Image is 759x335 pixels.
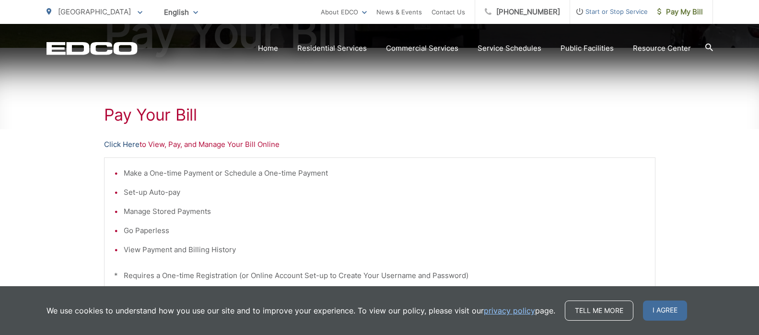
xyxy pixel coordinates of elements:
[47,42,138,55] a: EDCD logo. Return to the homepage.
[114,270,645,281] p: * Requires a One-time Registration (or Online Account Set-up to Create Your Username and Password)
[124,206,645,217] li: Manage Stored Payments
[124,167,645,179] li: Make a One-time Payment or Schedule a One-time Payment
[321,6,367,18] a: About EDCO
[565,301,633,321] a: Tell me more
[104,139,140,150] a: Click Here
[478,43,541,54] a: Service Schedules
[633,43,691,54] a: Resource Center
[386,43,458,54] a: Commercial Services
[104,139,655,150] p: to View, Pay, and Manage Your Bill Online
[484,305,535,316] a: privacy policy
[297,43,367,54] a: Residential Services
[157,4,205,21] span: English
[258,43,278,54] a: Home
[58,7,131,16] span: [GEOGRAPHIC_DATA]
[124,225,645,236] li: Go Paperless
[657,6,703,18] span: Pay My Bill
[432,6,465,18] a: Contact Us
[560,43,614,54] a: Public Facilities
[47,305,555,316] p: We use cookies to understand how you use our site and to improve your experience. To view our pol...
[124,187,645,198] li: Set-up Auto-pay
[104,105,655,124] h1: Pay Your Bill
[376,6,422,18] a: News & Events
[124,244,645,256] li: View Payment and Billing History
